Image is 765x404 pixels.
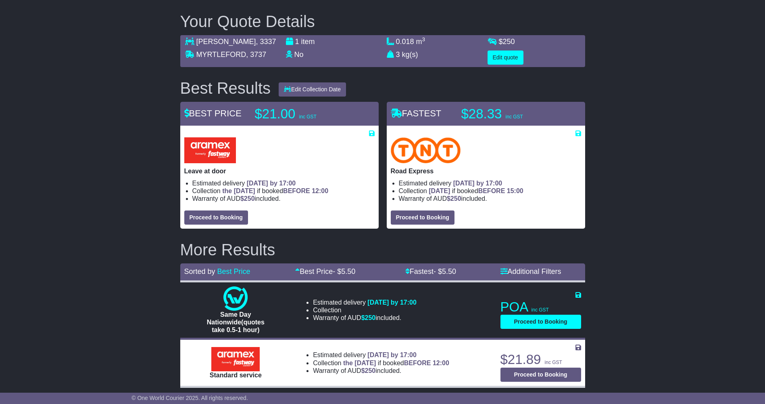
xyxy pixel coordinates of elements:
span: the [DATE] [343,360,376,366]
span: 1 [295,38,299,46]
span: item [301,38,315,46]
button: Proceed to Booking [500,315,581,329]
li: Warranty of AUD included. [399,195,581,202]
span: 3 [396,50,400,59]
span: 250 [450,195,461,202]
li: Warranty of AUD included. [313,367,449,375]
button: Edit quote [488,50,523,65]
span: 250 [365,367,376,374]
span: 12:00 [433,360,449,366]
img: One World Courier: Same Day Nationwide(quotes take 0.5-1 hour) [223,286,248,311]
li: Collection [192,187,375,195]
span: [DATE] by 17:00 [367,351,417,358]
span: [DATE] [429,187,450,194]
li: Estimated delivery [399,179,581,187]
p: $28.33 [461,106,562,122]
div: Best Results [176,79,275,97]
p: $21.89 [500,351,581,368]
img: Aramex: Standard service [211,347,260,371]
span: m [416,38,425,46]
span: BEST PRICE [184,108,242,118]
img: Aramex: Leave at door [184,137,236,163]
li: Warranty of AUD included. [192,195,375,202]
span: inc GST [506,114,523,120]
li: Estimated delivery [313,299,417,306]
span: [DATE] by 17:00 [367,299,417,306]
span: - $ [434,267,456,276]
a: Fastest- $5.50 [405,267,456,276]
span: kg(s) [402,50,418,59]
button: Proceed to Booking [500,368,581,382]
button: Proceed to Booking [184,210,248,225]
li: Collection [313,359,449,367]
li: Estimated delivery [192,179,375,187]
li: Collection [313,306,417,314]
p: Leave at door [184,167,375,175]
span: $ [240,195,255,202]
span: © One World Courier 2025. All rights reserved. [131,395,248,401]
span: 5.50 [341,267,355,276]
span: No [294,50,304,59]
span: if booked [429,187,523,194]
a: Best Price [217,267,250,276]
li: Warranty of AUD included. [313,314,417,322]
span: 12:00 [312,187,328,194]
span: $ [361,367,376,374]
span: , 3737 [246,50,266,59]
span: - $ [333,267,355,276]
span: 15:00 [507,187,523,194]
span: $ [447,195,461,202]
span: Sorted by [184,267,215,276]
span: MYRTLEFORD [196,50,246,59]
span: BEFORE [283,187,310,194]
span: inc GST [299,114,317,120]
span: BEFORE [404,360,431,366]
span: 250 [503,38,515,46]
img: TNT Domestic: Road Express [391,137,461,163]
li: Estimated delivery [313,351,449,359]
p: Road Express [391,167,581,175]
span: inc GST [532,307,549,313]
h2: Your Quote Details [180,13,585,30]
span: [PERSON_NAME] [196,38,256,46]
span: 250 [365,314,376,321]
h2: More Results [180,241,585,259]
span: inc GST [545,360,562,365]
span: FASTEST [391,108,442,118]
span: , 3337 [256,38,276,46]
p: $21.00 [255,106,356,122]
button: Proceed to Booking [391,210,454,225]
a: Best Price- $5.50 [295,267,355,276]
span: [DATE] by 17:00 [247,180,296,187]
span: 250 [244,195,255,202]
li: Collection [399,187,581,195]
p: POA [500,299,581,315]
span: if booked [222,187,328,194]
span: [DATE] by 17:00 [453,180,502,187]
span: Standard service [210,372,262,379]
span: $ [361,314,376,321]
span: 5.50 [442,267,456,276]
a: Additional Filters [500,267,561,276]
span: BEFORE [478,187,505,194]
span: 0.018 [396,38,414,46]
span: if booked [343,360,449,366]
span: $ [499,38,515,46]
span: Same Day Nationwide(quotes take 0.5-1 hour) [207,311,265,333]
button: Edit Collection Date [279,82,346,97]
sup: 3 [422,36,425,42]
span: the [DATE] [222,187,255,194]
